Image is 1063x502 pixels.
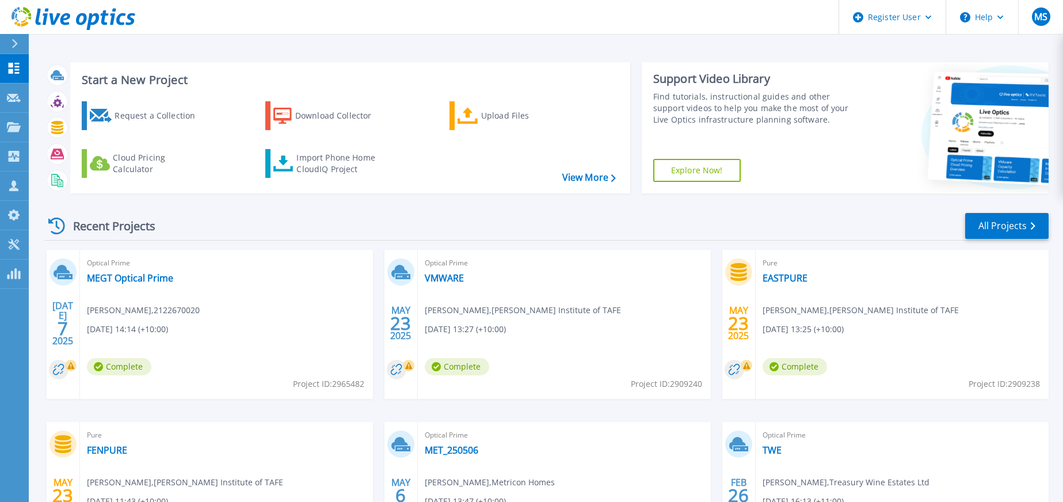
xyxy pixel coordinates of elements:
div: MAY 2025 [390,302,412,344]
a: All Projects [965,213,1049,239]
a: FENPURE [87,444,127,456]
div: Recent Projects [44,212,171,240]
span: 7 [58,324,68,333]
span: Optical Prime [87,257,366,269]
a: Cloud Pricing Calculator [82,149,210,178]
span: Complete [763,358,827,375]
div: Cloud Pricing Calculator [113,152,205,175]
span: Pure [763,257,1042,269]
a: MEGT Optical Prime [87,272,173,284]
span: 6 [395,490,406,500]
span: Project ID: 2909240 [631,378,702,390]
a: Upload Files [449,101,578,130]
a: MET_250506 [425,444,478,456]
span: [PERSON_NAME] , [PERSON_NAME] Institute of TAFE [87,476,283,489]
div: Request a Collection [115,104,207,127]
span: 26 [728,490,749,500]
span: 23 [390,318,411,328]
span: [PERSON_NAME] , [PERSON_NAME] Institute of TAFE [425,304,621,317]
a: View More [562,172,616,183]
h3: Start a New Project [82,74,615,86]
span: Optical Prime [425,429,704,442]
a: Explore Now! [653,159,741,182]
span: [PERSON_NAME] , [PERSON_NAME] Institute of TAFE [763,304,959,317]
div: Import Phone Home CloudIQ Project [296,152,386,175]
span: Pure [87,429,366,442]
span: Optical Prime [425,257,704,269]
span: [DATE] 14:14 (+10:00) [87,323,168,336]
a: VMWARE [425,272,464,284]
div: Support Video Library [653,71,860,86]
a: EASTPURE [763,272,807,284]
span: [PERSON_NAME] , Metricon Homes [425,476,555,489]
div: Find tutorials, instructional guides and other support videos to help you make the most of your L... [653,91,860,126]
a: Download Collector [265,101,394,130]
span: Project ID: 2965482 [293,378,364,390]
span: MS [1034,12,1047,21]
a: TWE [763,444,782,456]
span: Complete [87,358,151,375]
span: [PERSON_NAME] , 2122670020 [87,304,200,317]
span: 23 [728,318,749,328]
span: [DATE] 13:25 (+10:00) [763,323,844,336]
span: [PERSON_NAME] , Treasury Wine Estates Ltd [763,476,929,489]
div: Download Collector [295,104,387,127]
a: Request a Collection [82,101,210,130]
div: Upload Files [481,104,573,127]
span: [DATE] 13:27 (+10:00) [425,323,506,336]
span: Project ID: 2909238 [969,378,1040,390]
span: Optical Prime [763,429,1042,442]
div: MAY 2025 [727,302,749,344]
span: 23 [52,490,73,500]
span: Complete [425,358,489,375]
div: [DATE] 2025 [52,302,74,344]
